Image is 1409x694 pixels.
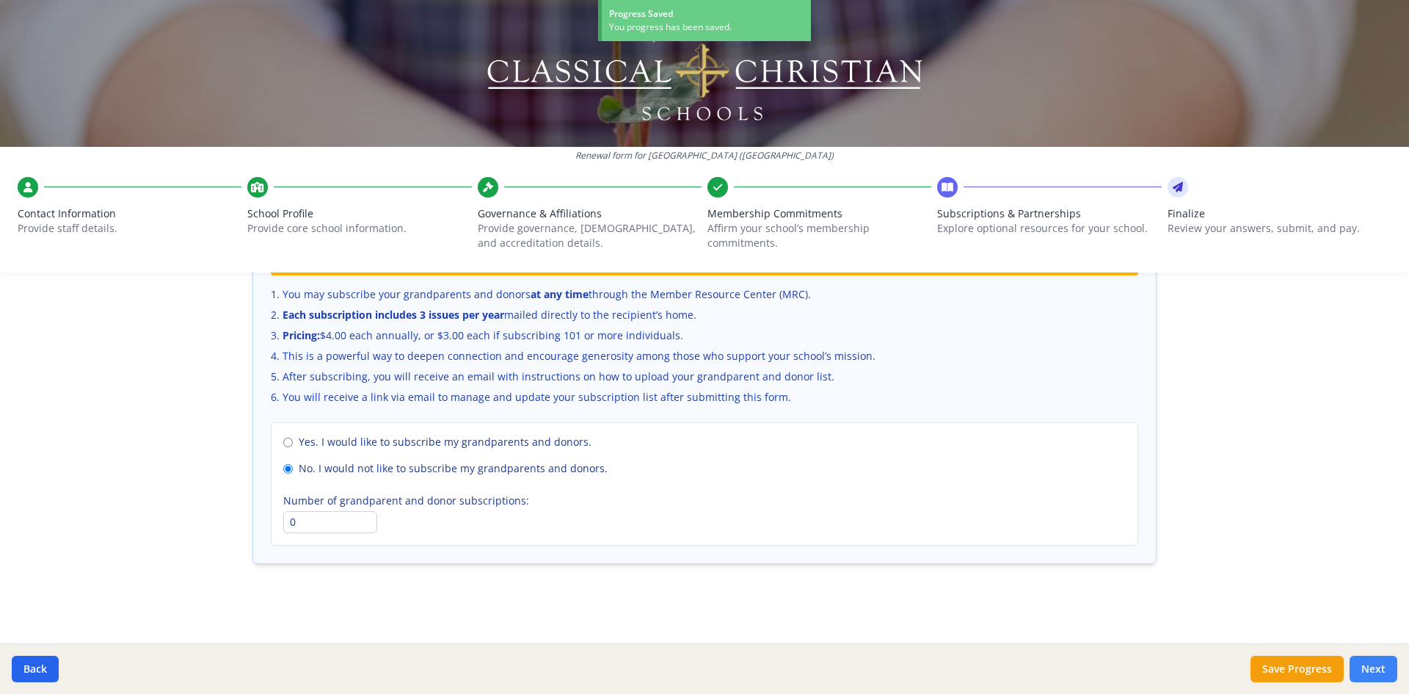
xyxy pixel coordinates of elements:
[283,328,320,342] strong: Pricing:
[1168,221,1391,236] p: Review your answers, submit, and pay.
[271,349,1138,364] li: This is a powerful way to deepen connection and encourage generosity among those who support your...
[283,308,504,322] strong: Each subscription includes 3 issues per year
[18,206,241,221] span: Contact Information
[707,221,931,250] p: Affirm your school’s membership commitments.
[299,435,591,449] span: Yes. I would like to subscribe my grandparents and donors.
[271,390,1138,405] li: You will receive a link via email to manage and update your subscription list after submitting th...
[1168,206,1391,221] span: Finalize
[299,461,608,476] span: No. I would not like to subscribe my grandparents and donors.
[478,206,702,221] span: Governance & Affiliations
[937,221,1161,236] p: Explore optional resources for your school.
[531,287,589,301] strong: at any time
[283,438,293,447] input: Yes. I would like to subscribe my grandparents and donors.
[937,206,1161,221] span: Subscriptions & Partnerships
[271,308,1138,322] li: mailed directly to the recipient’s home.
[707,206,931,221] span: Membership Commitments
[271,287,1138,302] li: You may subscribe your grandparents and donors through the Member Resource Center (MRC).
[609,7,804,21] div: Progress Saved
[609,21,804,34] div: You progress has been saved.
[12,656,59,682] button: Back
[1250,656,1344,682] button: Save Progress
[247,206,471,221] span: School Profile
[247,221,471,236] p: Provide core school information.
[271,328,1138,343] li: $4.00 each annually, or $3.00 each if subscribing 101 or more individuals.
[18,221,241,236] p: Provide staff details.
[485,22,925,125] img: Logo
[283,464,293,474] input: No. I would not like to subscribe my grandparents and donors.
[478,221,702,250] p: Provide governance, [DEMOGRAPHIC_DATA], and accreditation details.
[271,369,1138,384] li: After subscribing, you will receive an email with instructions on how to upload your grandparent ...
[283,494,1126,508] label: Number of grandparent and donor subscriptions:
[1350,656,1397,682] button: Next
